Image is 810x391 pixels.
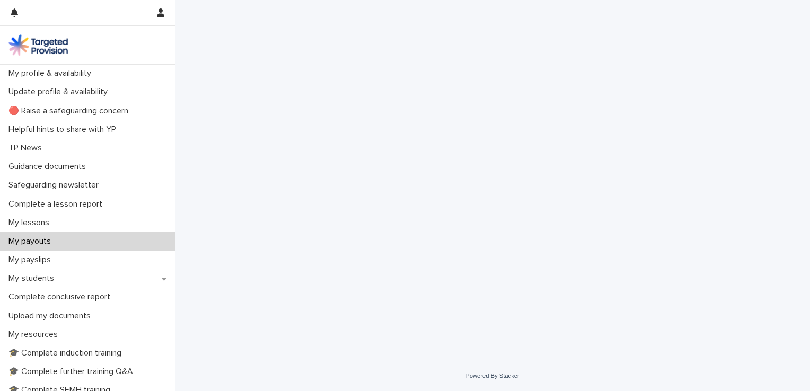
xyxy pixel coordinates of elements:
p: My students [4,273,63,283]
p: Guidance documents [4,162,94,172]
p: Complete conclusive report [4,292,119,302]
p: Helpful hints to share with YP [4,125,125,135]
p: My resources [4,330,66,340]
p: Safeguarding newsletter [4,180,107,190]
p: 🎓 Complete further training Q&A [4,367,142,377]
a: Powered By Stacker [465,372,519,379]
p: 🔴 Raise a safeguarding concern [4,106,137,116]
p: Update profile & availability [4,87,116,97]
p: 🎓 Complete induction training [4,348,130,358]
p: TP News [4,143,50,153]
p: My payslips [4,255,59,265]
p: My payouts [4,236,59,246]
p: My lessons [4,218,58,228]
p: Upload my documents [4,311,99,321]
p: Complete a lesson report [4,199,111,209]
img: M5nRWzHhSzIhMunXDL62 [8,34,68,56]
p: My profile & availability [4,68,100,78]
